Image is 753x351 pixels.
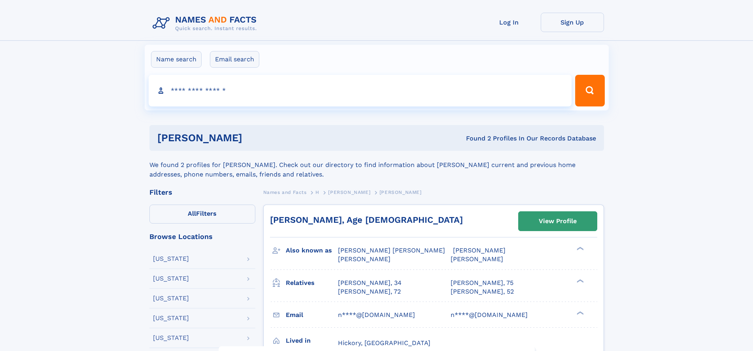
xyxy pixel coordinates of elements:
[354,134,596,143] div: Found 2 Profiles In Our Records Database
[151,51,202,68] label: Name search
[153,335,189,341] div: [US_STATE]
[149,13,263,34] img: Logo Names and Facts
[477,13,541,32] a: Log In
[270,215,463,225] a: [PERSON_NAME], Age [DEMOGRAPHIC_DATA]
[149,205,255,224] label: Filters
[328,190,370,195] span: [PERSON_NAME]
[149,233,255,240] div: Browse Locations
[286,244,338,257] h3: Also known as
[153,275,189,282] div: [US_STATE]
[157,133,354,143] h1: [PERSON_NAME]
[149,75,572,106] input: search input
[149,189,255,196] div: Filters
[210,51,259,68] label: Email search
[263,187,307,197] a: Names and Facts
[575,278,584,283] div: ❯
[338,247,445,254] span: [PERSON_NAME] [PERSON_NAME]
[328,187,370,197] a: [PERSON_NAME]
[451,287,514,296] a: [PERSON_NAME], 52
[519,212,597,231] a: View Profile
[149,151,604,179] div: We found 2 profiles for [PERSON_NAME]. Check out our directory to find information about [PERSON_...
[286,276,338,290] h3: Relatives
[315,190,319,195] span: H
[575,75,604,106] button: Search Button
[338,339,430,347] span: Hickory, [GEOGRAPHIC_DATA]
[541,13,604,32] a: Sign Up
[286,334,338,347] h3: Lived in
[451,279,513,287] a: [PERSON_NAME], 75
[575,310,584,315] div: ❯
[575,246,584,251] div: ❯
[338,279,402,287] a: [PERSON_NAME], 34
[153,295,189,302] div: [US_STATE]
[539,212,577,230] div: View Profile
[153,256,189,262] div: [US_STATE]
[315,187,319,197] a: H
[451,255,503,263] span: [PERSON_NAME]
[286,308,338,322] h3: Email
[338,255,391,263] span: [PERSON_NAME]
[453,247,506,254] span: [PERSON_NAME]
[188,210,196,217] span: All
[338,287,401,296] a: [PERSON_NAME], 72
[153,315,189,321] div: [US_STATE]
[379,190,422,195] span: [PERSON_NAME]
